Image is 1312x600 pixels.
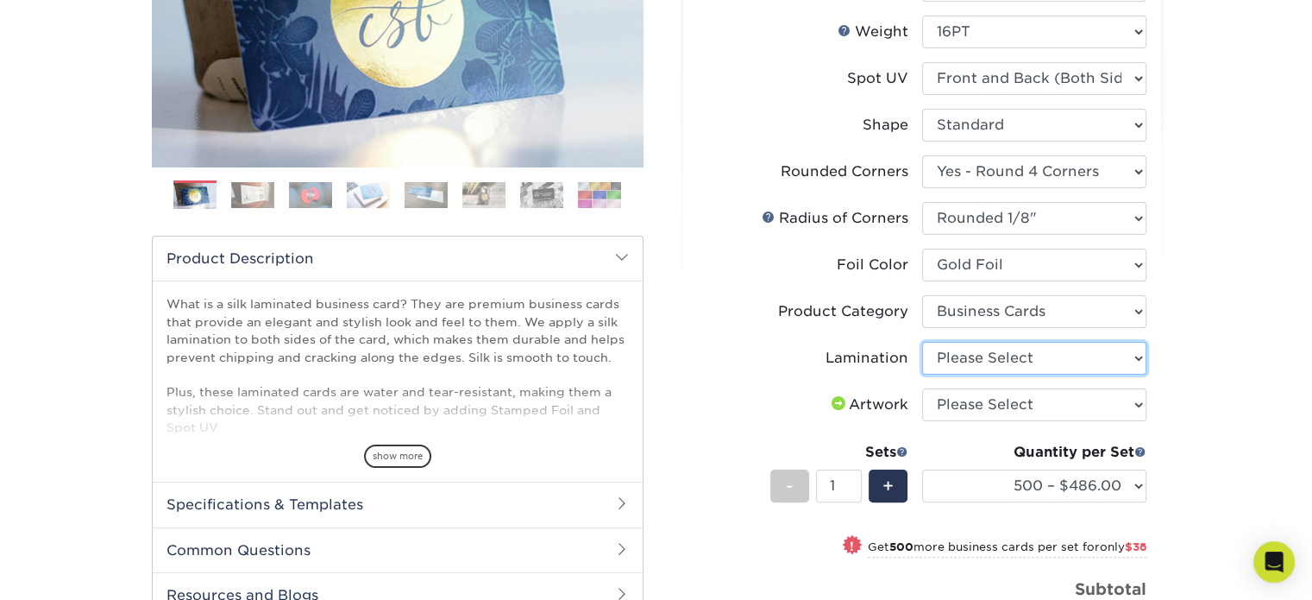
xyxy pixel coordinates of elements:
img: Business Cards 08 [578,182,621,208]
div: Sets [770,442,908,463]
div: Spot UV [847,68,908,89]
span: $38 [1125,540,1146,553]
img: Business Cards 07 [520,182,563,208]
span: only [1100,540,1146,553]
img: Business Cards 05 [405,182,448,208]
div: Artwork [828,395,908,415]
h2: Common Questions [153,527,643,572]
p: What is a silk laminated business card? They are premium business cards that provide an elegant a... [166,295,629,577]
strong: Subtotal [1075,579,1146,598]
img: Business Cards 03 [289,182,332,208]
img: Business Cards 04 [347,182,390,208]
div: Shape [863,115,908,136]
span: ! [850,537,854,555]
div: Rounded Corners [781,161,908,182]
span: show more [364,445,431,468]
div: Weight [838,22,908,42]
h2: Product Description [153,237,643,281]
small: Get more business cards per set for [868,540,1146,558]
h2: Specifications & Templates [153,482,643,527]
div: Product Category [778,301,908,322]
div: Lamination [825,348,908,369]
span: - [786,473,794,499]
img: Business Cards 06 [462,182,505,208]
div: Quantity per Set [922,442,1146,463]
img: Business Cards 01 [173,174,217,218]
img: Business Cards 02 [231,182,274,208]
div: Open Intercom Messenger [1253,541,1295,583]
div: Foil Color [837,255,908,275]
strong: 500 [889,540,913,553]
span: + [882,473,894,499]
div: Radius of Corners [762,208,908,229]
